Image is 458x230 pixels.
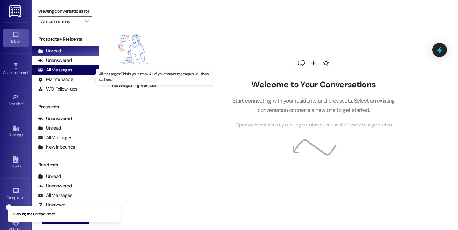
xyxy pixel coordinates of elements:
[32,36,99,43] div: Prospects + Residents
[85,19,89,24] i: 
[38,134,72,141] div: All Messages
[38,86,77,92] div: WO Follow-ups
[6,204,12,211] button: Close toast
[9,5,22,17] img: ResiDesk Logo
[3,123,29,140] a: Buildings
[38,115,72,122] div: Unanswered
[3,92,29,109] a: Site Visit •
[3,29,29,46] a: Inbox
[38,125,61,132] div: Unread
[38,48,61,54] div: Unread
[106,26,162,72] img: empty-state
[3,186,29,203] a: Templates •
[28,70,29,74] span: •
[38,173,61,180] div: Unread
[38,192,72,199] div: All Messages
[38,67,72,73] div: All Messages
[32,161,99,168] div: Residents
[3,154,29,171] a: Leads
[99,71,210,82] p: All Messages: This is your inbox. All of your tenant messages will show up here.
[13,212,55,217] p: Viewing the Unread inbox
[38,57,72,64] div: Unanswered
[38,6,92,16] label: Viewing conversations for
[235,121,392,129] span: Open conversations by clicking on inboxes or use the New Message button
[32,104,99,110] div: Prospects
[38,144,75,151] div: New Inbounds
[41,16,82,26] input: All communities
[23,101,24,105] span: •
[38,183,72,189] div: Unanswered
[223,80,405,90] h2: Welcome to Your Conversations
[223,96,405,114] p: Start connecting with your residents and prospects. Select an existing conversation or create a n...
[38,76,73,83] div: Maintenance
